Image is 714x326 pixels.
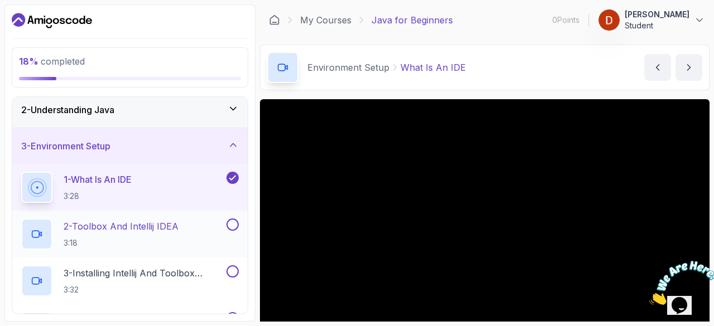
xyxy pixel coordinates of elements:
[269,14,280,26] a: Dashboard
[552,14,580,26] p: 0 Points
[676,54,702,81] button: next content
[12,92,248,128] button: 2-Understanding Java
[64,284,224,295] p: 3:32
[372,13,453,27] p: Java for Beginners
[4,4,74,48] img: Chat attention grabber
[644,54,671,81] button: previous content
[625,9,689,20] p: [PERSON_NAME]
[64,266,224,280] p: 3 - Installing Intellij And Toolbox Configuration
[64,220,178,233] p: 2 - Toolbox And Intellij IDEA
[64,173,132,186] p: 1 - What Is An IDE
[599,9,620,31] img: user profile image
[598,9,705,31] button: user profile image[PERSON_NAME]Student
[64,191,132,202] p: 3:28
[12,128,248,164] button: 3-Environment Setup
[19,56,85,67] span: completed
[19,56,38,67] span: 18 %
[401,61,466,74] p: What Is An IDE
[625,20,689,31] p: Student
[307,61,389,74] p: Environment Setup
[21,172,239,203] button: 1-What Is An IDE3:28
[64,237,178,249] p: 3:18
[21,103,114,116] h3: 2 - Understanding Java
[21,265,239,296] button: 3-Installing Intellij And Toolbox Configuration3:32
[12,12,92,30] a: Dashboard
[645,256,714,309] iframe: chat widget
[21,139,110,153] h3: 3 - Environment Setup
[300,13,351,27] a: My Courses
[21,218,239,250] button: 2-Toolbox And Intellij IDEA3:18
